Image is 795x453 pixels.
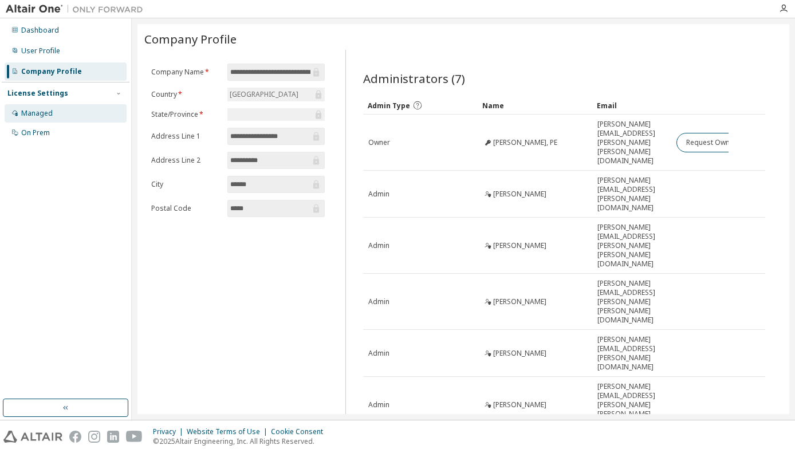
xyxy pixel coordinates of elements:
span: Admin [368,400,389,409]
span: [PERSON_NAME][EMAIL_ADDRESS][PERSON_NAME][PERSON_NAME][DOMAIN_NAME] [597,279,666,325]
span: [PERSON_NAME][EMAIL_ADDRESS][PERSON_NAME][PERSON_NAME][DOMAIN_NAME] [597,120,666,166]
span: Administrators (7) [363,70,465,86]
img: youtube.svg [126,431,143,443]
div: Dashboard [21,26,59,35]
img: linkedin.svg [107,431,119,443]
img: Altair One [6,3,149,15]
label: Country [151,90,221,99]
label: State/Province [151,110,221,119]
label: City [151,180,221,189]
img: facebook.svg [69,431,81,443]
div: Website Terms of Use [187,427,271,436]
div: License Settings [7,89,68,98]
img: altair_logo.svg [3,431,62,443]
span: [PERSON_NAME] [493,400,546,409]
div: [GEOGRAPHIC_DATA] [228,88,300,101]
div: Email [597,96,667,115]
span: Owner [368,138,390,147]
span: Admin [368,190,389,199]
span: Admin [368,241,389,250]
label: Company Name [151,68,221,77]
button: Request Owner Change [676,133,773,152]
span: [PERSON_NAME] [493,349,546,358]
div: [GEOGRAPHIC_DATA] [227,88,325,101]
span: Admin [368,297,389,306]
span: [PERSON_NAME][EMAIL_ADDRESS][PERSON_NAME][DOMAIN_NAME] [597,176,666,212]
label: Address Line 2 [151,156,221,165]
div: Name [482,96,588,115]
span: [PERSON_NAME][EMAIL_ADDRESS][PERSON_NAME][PERSON_NAME][DOMAIN_NAME] [597,382,666,428]
img: instagram.svg [88,431,100,443]
div: Managed [21,109,53,118]
span: Company Profile [144,31,237,47]
span: [PERSON_NAME][EMAIL_ADDRESS][PERSON_NAME][PERSON_NAME][DOMAIN_NAME] [597,223,666,269]
span: Admin Type [368,101,410,111]
div: On Prem [21,128,50,137]
span: Admin [368,349,389,358]
label: Address Line 1 [151,132,221,141]
p: © 2025 Altair Engineering, Inc. All Rights Reserved. [153,436,330,446]
span: [PERSON_NAME] [493,241,546,250]
div: Company Profile [21,67,82,76]
span: [PERSON_NAME][EMAIL_ADDRESS][PERSON_NAME][DOMAIN_NAME] [597,335,666,372]
div: Privacy [153,427,187,436]
span: [PERSON_NAME] [493,190,546,199]
span: [PERSON_NAME] [493,297,546,306]
span: [PERSON_NAME], PE [493,138,557,147]
div: User Profile [21,46,60,56]
label: Postal Code [151,204,221,213]
div: Cookie Consent [271,427,330,436]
